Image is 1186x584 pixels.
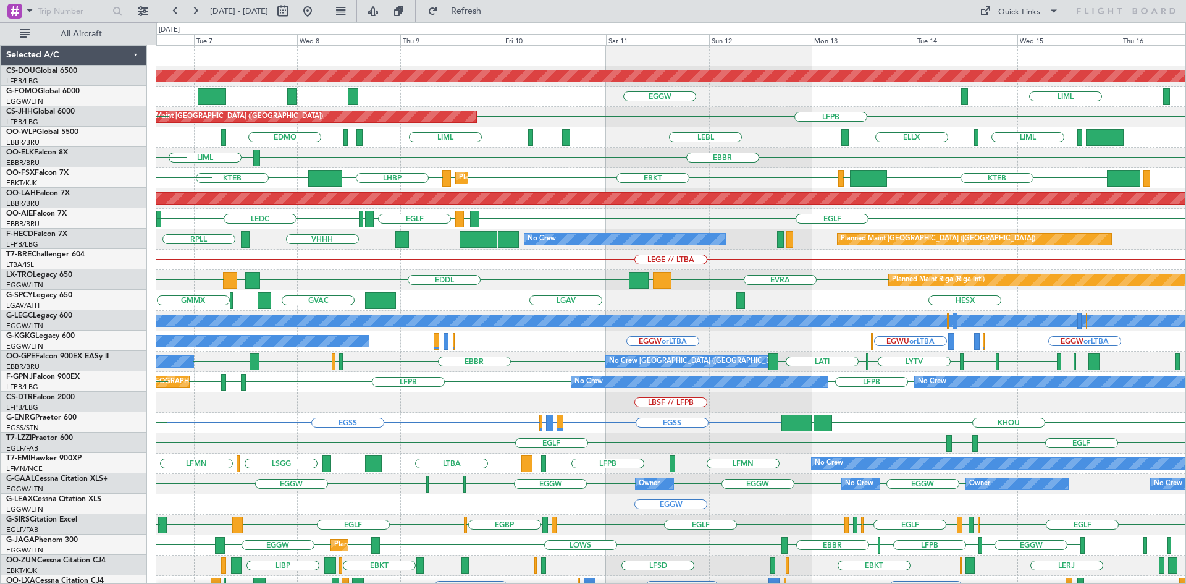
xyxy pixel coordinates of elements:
a: EGGW/LTN [6,321,43,331]
a: F-HECDFalcon 7X [6,231,67,238]
div: Owner [639,475,660,493]
span: G-KGKG [6,332,35,340]
a: LFPB/LBG [6,77,38,86]
div: Fri 10 [503,34,606,45]
div: No Crew [1154,475,1182,493]
div: Wed 15 [1017,34,1121,45]
a: G-FOMOGlobal 6000 [6,88,80,95]
span: OO-LAH [6,190,36,197]
span: T7-BRE [6,251,32,258]
a: EBKT/KJK [6,566,37,575]
span: G-FOMO [6,88,38,95]
a: EGGW/LTN [6,281,43,290]
a: EGGW/LTN [6,485,43,494]
span: OO-WLP [6,129,36,136]
a: OO-FSXFalcon 7X [6,169,69,177]
div: Wed 8 [297,34,400,45]
div: Sun 12 [709,34,812,45]
div: Planned Maint Kortrijk-[GEOGRAPHIC_DATA] [459,169,603,187]
a: G-LEAXCessna Citation XLS [6,496,101,503]
a: CS-DOUGlobal 6500 [6,67,77,75]
div: No Crew [GEOGRAPHIC_DATA] ([GEOGRAPHIC_DATA] National) [609,352,816,371]
a: OO-WLPGlobal 5500 [6,129,78,136]
a: EGSS/STN [6,423,39,433]
div: Mon 13 [812,34,915,45]
div: No Crew [918,373,946,391]
span: All Aircraft [32,30,130,38]
a: LFPB/LBG [6,240,38,249]
div: Planned Maint [GEOGRAPHIC_DATA] ([GEOGRAPHIC_DATA]) [334,536,529,554]
div: Planned Maint [GEOGRAPHIC_DATA] ([GEOGRAPHIC_DATA]) [841,230,1035,248]
span: OO-AIE [6,210,33,218]
span: CS-DTR [6,394,33,401]
a: EBBR/BRU [6,362,40,371]
a: G-JAGAPhenom 300 [6,536,78,544]
button: Quick Links [974,1,1065,21]
div: No Crew [845,475,873,493]
a: EGGW/LTN [6,97,43,106]
span: OO-ELK [6,149,34,156]
a: LFPB/LBG [6,383,38,392]
a: LFPB/LBG [6,117,38,127]
div: No Crew [815,454,843,473]
div: Tue 14 [915,34,1018,45]
span: OO-GPE [6,353,35,360]
div: [DATE] [159,25,180,35]
div: Quick Links [998,6,1040,19]
a: G-LEGCLegacy 600 [6,312,72,320]
span: CS-DOU [6,67,35,75]
a: EBBR/BRU [6,219,40,229]
input: Trip Number [38,2,109,20]
a: EGGW/LTN [6,505,43,514]
a: EGGW/LTN [6,546,43,555]
span: Refresh [440,7,492,15]
span: G-SPCY [6,292,33,299]
a: F-GPNJFalcon 900EX [6,373,80,381]
span: LX-TRO [6,271,33,279]
a: OO-ELKFalcon 8X [6,149,68,156]
a: CS-JHHGlobal 6000 [6,108,75,116]
span: G-LEAX [6,496,33,503]
span: G-ENRG [6,414,35,421]
span: OO-ZUN [6,557,37,564]
a: T7-BREChallenger 604 [6,251,85,258]
a: EGGW/LTN [6,342,43,351]
a: T7-EMIHawker 900XP [6,455,82,462]
a: OO-ZUNCessna Citation CJ4 [6,557,106,564]
a: CS-DTRFalcon 2000 [6,394,75,401]
button: All Aircraft [14,24,134,44]
a: EBBR/BRU [6,199,40,208]
span: OO-FSX [6,169,35,177]
div: Planned Maint [GEOGRAPHIC_DATA] ([GEOGRAPHIC_DATA]) [128,108,323,126]
div: Thu 9 [400,34,503,45]
a: G-SIRSCitation Excel [6,516,77,523]
a: G-KGKGLegacy 600 [6,332,75,340]
span: F-HECD [6,231,33,238]
span: G-JAGA [6,536,35,544]
span: T7-LZZI [6,434,32,442]
a: EGLF/FAB [6,525,38,535]
a: LTBA/ISL [6,260,34,269]
button: Refresh [422,1,496,21]
div: No Crew [574,373,603,391]
div: Planned Maint Riga (Riga Intl) [892,271,985,289]
span: [DATE] - [DATE] [210,6,268,17]
a: EBBR/BRU [6,138,40,147]
span: G-GAAL [6,475,35,483]
div: No Crew [528,230,556,248]
a: OO-AIEFalcon 7X [6,210,67,218]
a: LX-TROLegacy 650 [6,271,72,279]
a: EBBR/BRU [6,158,40,167]
span: G-SIRS [6,516,30,523]
span: F-GPNJ [6,373,33,381]
a: G-ENRGPraetor 600 [6,414,77,421]
a: LGAV/ATH [6,301,40,310]
a: G-GAALCessna Citation XLS+ [6,475,108,483]
a: OO-LAHFalcon 7X [6,190,70,197]
div: Tue 7 [194,34,297,45]
span: T7-EMI [6,455,30,462]
a: G-SPCYLegacy 650 [6,292,72,299]
a: T7-LZZIPraetor 600 [6,434,73,442]
div: Sat 11 [606,34,709,45]
a: LFPB/LBG [6,403,38,412]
